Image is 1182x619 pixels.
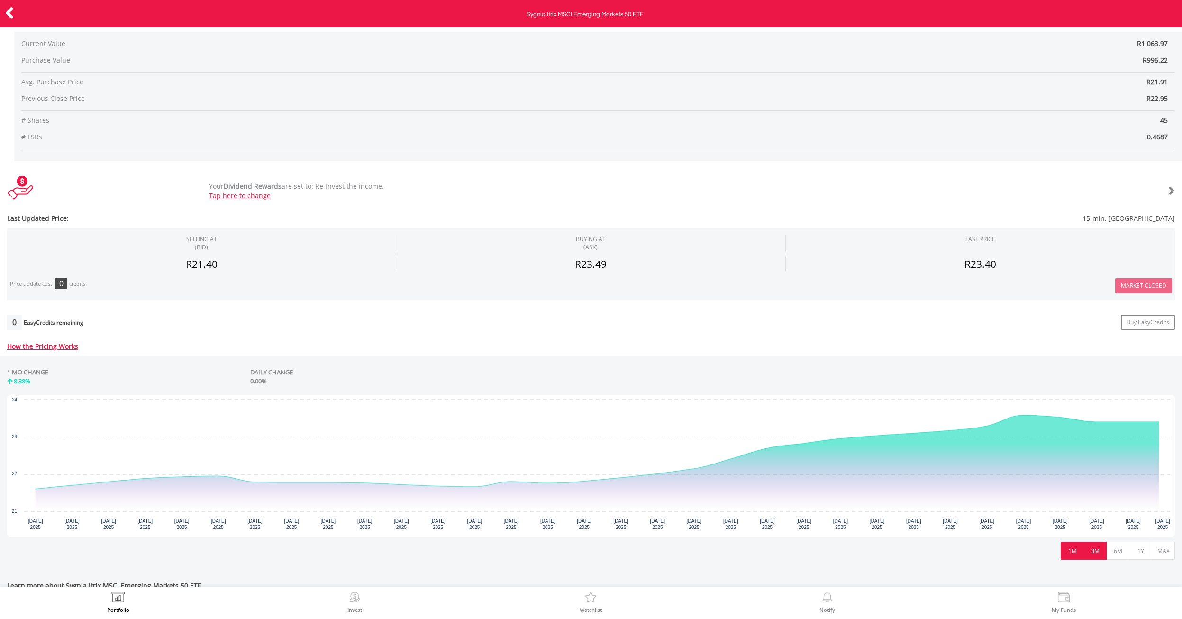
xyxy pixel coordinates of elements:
[21,116,598,125] span: # Shares
[504,519,519,530] text: [DATE] 2025
[833,519,848,530] text: [DATE] 2025
[576,243,606,251] span: (ASK)
[613,519,628,530] text: [DATE] 2025
[583,592,598,605] img: Watchlist
[723,519,738,530] text: [DATE] 2025
[7,395,1175,537] svg: Interactive chart
[870,519,885,530] text: [DATE] 2025
[247,519,263,530] text: [DATE] 2025
[347,592,362,612] a: Invest
[10,281,54,288] div: Price update cost:
[21,94,598,103] span: Previous Close Price
[1056,592,1071,605] img: View Funds
[964,257,996,271] span: R23.40
[111,592,126,605] img: View Portfolio
[1053,519,1068,530] text: [DATE] 2025
[540,519,555,530] text: [DATE] 2025
[28,519,43,530] text: [DATE] 2025
[1089,519,1104,530] text: [DATE] 2025
[906,519,921,530] text: [DATE] 2025
[819,592,835,612] a: Notify
[943,519,958,530] text: [DATE] 2025
[7,581,1175,598] span: Learn more about Sygnia Itrix MSCI Emerging Markets 50 ETF
[1143,55,1168,64] span: R996.22
[1155,519,1170,530] text: [DATE] 2025
[138,519,153,530] text: [DATE] 2025
[209,191,271,200] a: Tap here to change
[598,132,1175,142] span: 0.4687
[494,214,1175,223] span: 15-min. [GEOGRAPHIC_DATA]
[107,607,129,612] label: Portfolio
[12,434,18,439] text: 23
[14,377,30,385] span: 8.38%
[576,235,606,251] span: BUYING AT
[55,278,67,289] div: 0
[819,607,835,612] label: Notify
[347,607,362,612] label: Invest
[1061,542,1084,560] button: 1M
[1115,278,1172,293] button: Market Closed
[1146,94,1168,103] span: R22.95
[1121,315,1175,330] a: Buy EasyCredits
[347,592,362,605] img: Invest Now
[980,519,995,530] text: [DATE] 2025
[580,592,602,612] a: Watchlist
[69,281,85,288] div: credits
[284,519,299,530] text: [DATE] 2025
[250,368,542,377] div: DAILY CHANGE
[174,519,190,530] text: [DATE] 2025
[1052,592,1076,612] a: My Funds
[7,395,1175,537] div: Chart. Highcharts interactive chart.
[1083,542,1107,560] button: 3M
[12,397,18,402] text: 24
[357,519,373,530] text: [DATE] 2025
[7,342,78,351] a: How the Pricing Works
[580,607,602,612] label: Watchlist
[224,182,282,191] b: Dividend Rewards
[101,519,116,530] text: [DATE] 2025
[21,132,598,142] span: # FSRs
[1137,39,1168,48] span: R1 063.97
[186,235,217,251] div: SELLING AT
[186,243,217,251] span: (BID)
[598,116,1175,125] span: 45
[760,519,775,530] text: [DATE] 2025
[820,592,835,605] img: View Notifications
[321,519,336,530] text: [DATE] 2025
[1129,542,1152,560] button: 1Y
[1052,607,1076,612] label: My Funds
[24,319,83,328] div: EasyCredits remaining
[12,471,18,476] text: 22
[965,235,995,243] div: LAST PRICE
[1126,519,1141,530] text: [DATE] 2025
[430,519,446,530] text: [DATE] 2025
[1152,542,1175,560] button: MAX
[21,55,502,65] span: Purchase Value
[796,519,811,530] text: [DATE] 2025
[687,519,702,530] text: [DATE] 2025
[1146,77,1168,86] span: R21.91
[1106,542,1129,560] button: 6M
[12,509,18,514] text: 21
[186,257,218,271] span: R21.40
[575,257,607,271] span: R23.49
[211,519,226,530] text: [DATE] 2025
[650,519,665,530] text: [DATE] 2025
[7,315,22,330] div: 0
[202,182,1078,200] div: Your are set to: Re-Invest the income.
[64,519,80,530] text: [DATE] 2025
[107,592,129,612] a: Portfolio
[21,39,502,48] span: Current Value
[1016,519,1031,530] text: [DATE] 2025
[394,519,409,530] text: [DATE] 2025
[7,214,494,223] span: Last Updated Price:
[21,77,598,87] span: Avg. Purchase Price
[467,519,482,530] text: [DATE] 2025
[250,377,267,385] span: 0.00%
[577,519,592,530] text: [DATE] 2025
[7,368,48,377] div: 1 MO CHANGE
